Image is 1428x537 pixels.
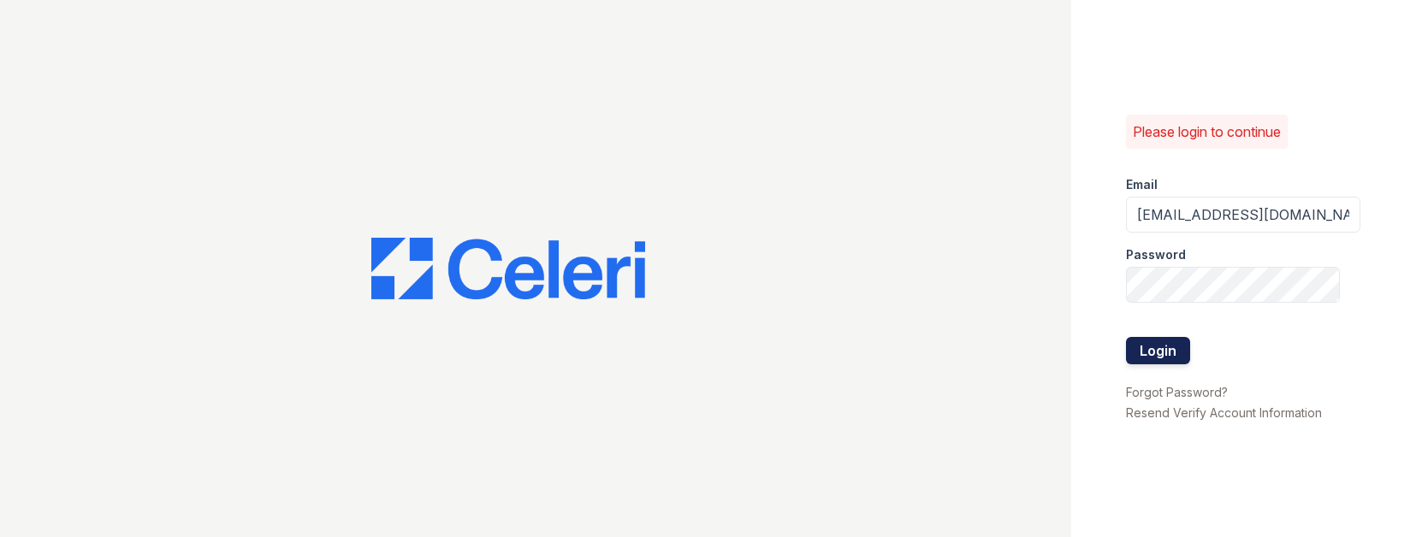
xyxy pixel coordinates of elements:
p: Please login to continue [1133,121,1281,142]
a: Resend Verify Account Information [1126,405,1322,420]
button: Login [1126,337,1190,364]
a: Forgot Password? [1126,385,1228,399]
img: CE_Logo_Blue-a8612792a0a2168367f1c8372b55b34899dd931a85d93a1a3d3e32e68fde9ad4.png [371,238,645,299]
label: Email [1126,176,1158,193]
label: Password [1126,246,1186,263]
